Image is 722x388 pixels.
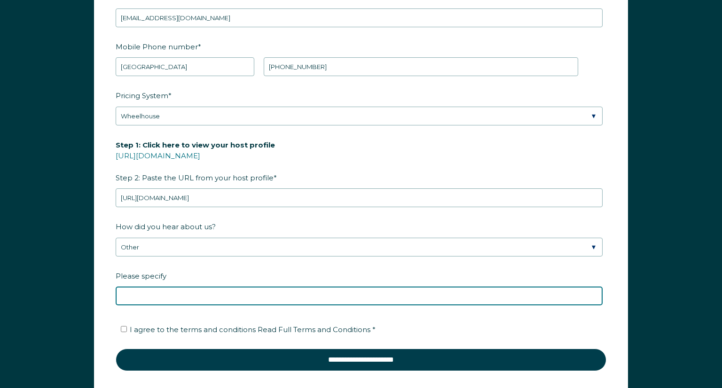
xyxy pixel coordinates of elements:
span: How did you hear about us? [116,219,216,234]
span: I agree to the terms and conditions [130,325,376,334]
a: Read Full Terms and Conditions [256,325,372,334]
span: Step 1: Click here to view your host profile [116,138,275,152]
input: I agree to the terms and conditions Read Full Terms and Conditions * [121,326,127,332]
a: [URL][DOMAIN_NAME] [116,151,200,160]
span: Please specify [116,269,166,283]
span: Mobile Phone number [116,39,198,54]
span: Read Full Terms and Conditions [258,325,370,334]
span: Step 2: Paste the URL from your host profile [116,138,275,185]
span: Pricing System [116,88,168,103]
input: airbnb.com/users/show/12345 [116,188,603,207]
